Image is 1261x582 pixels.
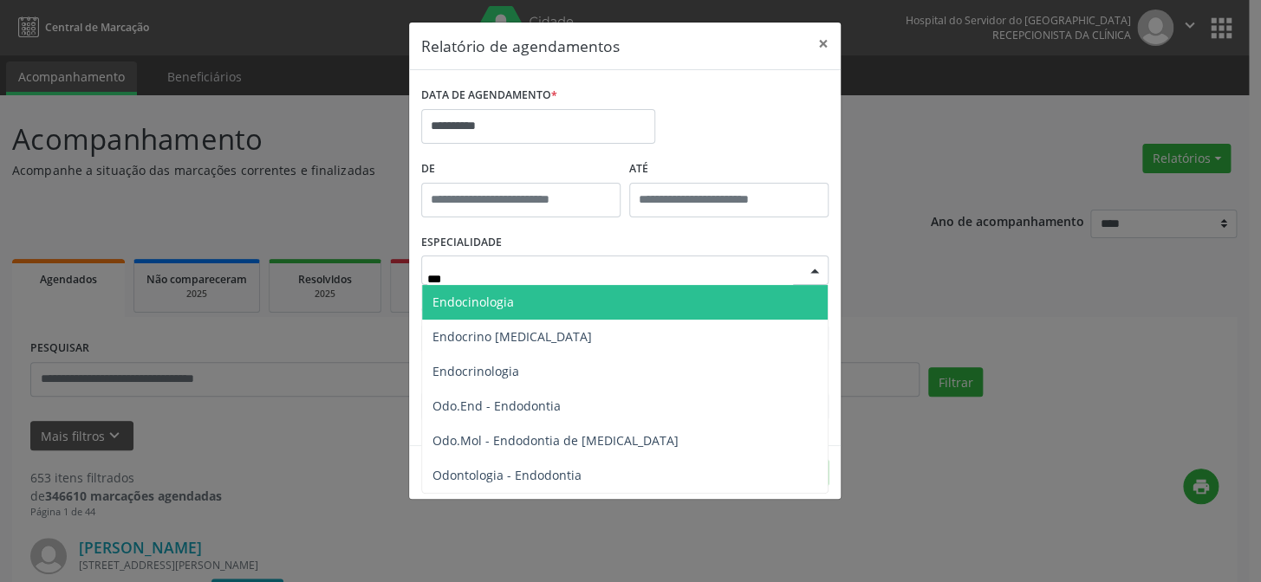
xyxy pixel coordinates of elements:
[421,230,502,256] label: ESPECIALIDADE
[432,294,514,310] span: Endocinologia
[432,363,519,379] span: Endocrinologia
[806,23,841,65] button: Close
[432,328,592,345] span: Endocrino [MEDICAL_DATA]
[421,156,621,183] label: De
[432,467,582,483] span: Odontologia - Endodontia
[421,82,557,109] label: DATA DE AGENDAMENTO
[432,432,679,449] span: Odo.Mol - Endodontia de [MEDICAL_DATA]
[432,398,561,414] span: Odo.End - Endodontia
[629,156,829,183] label: ATÉ
[421,35,620,57] h5: Relatório de agendamentos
